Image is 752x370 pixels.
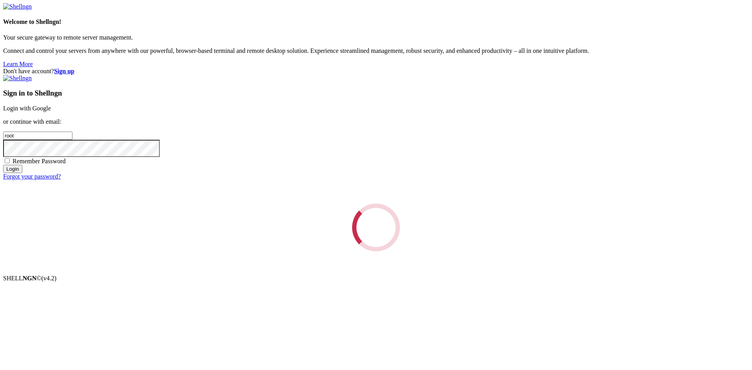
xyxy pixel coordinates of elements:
[3,18,749,25] h4: Welcome to Shellngn!
[3,3,32,10] img: Shellngn
[3,75,32,82] img: Shellngn
[3,68,749,75] div: Don't have account?
[3,47,749,54] p: Connect and control your servers from anywhere with our powerful, browser-based terminal and remo...
[3,132,72,140] input: Email address
[3,61,33,67] a: Learn More
[13,158,66,164] span: Remember Password
[5,158,10,163] input: Remember Password
[3,118,749,125] p: or continue with email:
[23,275,37,282] b: NGN
[54,68,74,74] a: Sign up
[3,105,51,112] a: Login with Google
[3,173,61,180] a: Forgot your password?
[3,89,749,97] h3: Sign in to Shellngn
[344,195,408,260] div: Loading...
[3,34,749,41] p: Your secure gateway to remote server management.
[3,275,56,282] span: SHELL ©
[3,165,22,173] input: Login
[42,275,57,282] span: 4.2.0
